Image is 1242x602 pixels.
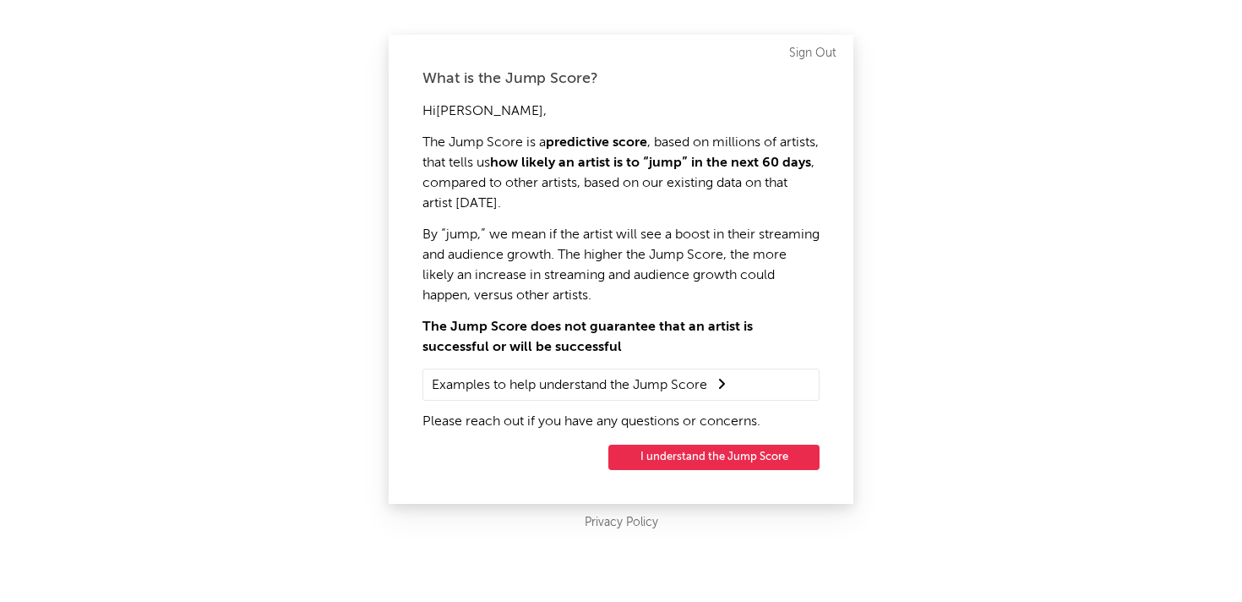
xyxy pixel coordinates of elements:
strong: The Jump Score does not guarantee that an artist is successful or will be successful [422,320,753,354]
div: What is the Jump Score? [422,68,820,89]
button: I understand the Jump Score [608,445,820,470]
p: Please reach out if you have any questions or concerns. [422,412,820,432]
a: Sign Out [789,43,836,63]
strong: predictive score [546,136,647,150]
summary: Examples to help understand the Jump Score [432,374,810,396]
p: By “jump,” we mean if the artist will see a boost in their streaming and audience growth. The hig... [422,225,820,306]
a: Privacy Policy [585,512,658,534]
p: The Jump Score is a , based on millions of artists, that tells us , compared to other artists, ba... [422,133,820,214]
p: Hi [PERSON_NAME] , [422,101,820,122]
strong: how likely an artist is to “jump” in the next 60 days [490,156,811,170]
